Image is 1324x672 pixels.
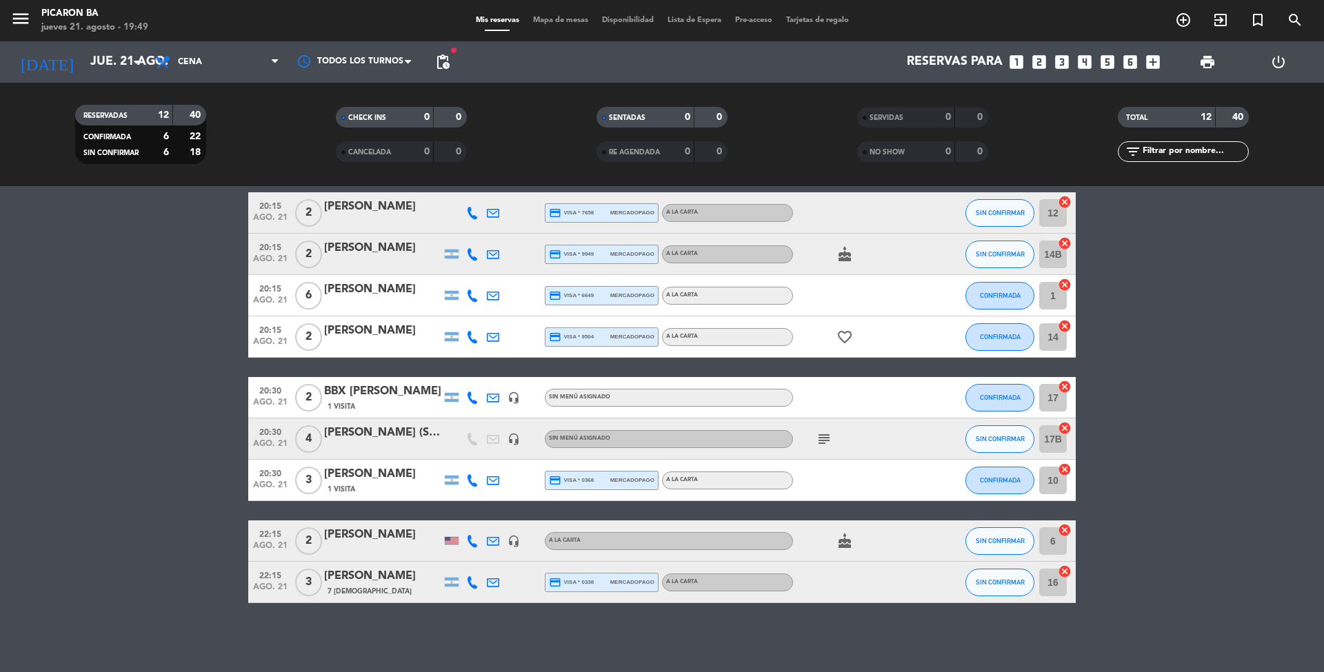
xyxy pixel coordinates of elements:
span: A LA CARTA [549,538,581,543]
span: 2 [295,241,322,268]
i: cancel [1058,564,1072,578]
i: cancel [1058,319,1072,333]
span: pending_actions [434,54,451,70]
span: ago. 21 [253,480,288,496]
span: SIN CONFIRMAR [83,150,139,156]
span: 1 Visita [328,484,355,495]
span: NO SHOW [870,149,905,156]
strong: 12 [158,110,169,120]
strong: 0 [424,147,430,156]
i: cancel [1058,380,1072,394]
strong: 0 [685,147,690,156]
span: 4 [295,425,322,453]
div: jueves 21. agosto - 19:49 [41,21,148,34]
span: visa * 0368 [549,474,594,487]
div: [PERSON_NAME] [324,465,441,483]
button: CONFIRMADA [965,467,1034,494]
div: [PERSON_NAME] [324,281,441,298]
span: RE AGENDADA [609,149,660,156]
span: CONFIRMADA [980,333,1021,340]
div: [PERSON_NAME] (Socio) [324,424,441,442]
span: 20:15 [253,197,288,213]
span: mercadopago [610,208,654,217]
i: credit_card [549,207,561,219]
span: 3 [295,467,322,494]
i: credit_card [549,576,561,589]
span: 2 [295,199,322,227]
strong: 0 [945,147,951,156]
i: exit_to_app [1212,12,1229,28]
i: headset_mic [508,433,520,445]
button: SIN CONFIRMAR [965,425,1034,453]
i: cake [836,246,853,263]
button: CONFIRMADA [965,323,1034,351]
i: add_box [1144,53,1162,71]
span: Disponibilidad [595,17,661,24]
strong: 0 [716,112,725,122]
strong: 6 [163,132,169,141]
div: LOG OUT [1243,41,1314,83]
span: TOTAL [1126,114,1147,121]
span: 20:30 [253,465,288,480]
i: looks_5 [1099,53,1116,71]
i: looks_6 [1121,53,1139,71]
i: [DATE] [10,47,83,77]
i: cancel [1058,195,1072,209]
span: 20:15 [253,280,288,296]
span: Mapa de mesas [526,17,595,24]
div: [PERSON_NAME] [324,239,441,257]
span: CONFIRMADA [980,394,1021,401]
span: A LA CARTA [666,210,698,215]
i: favorite_border [836,329,853,345]
span: 22:15 [253,567,288,582]
input: Filtrar por nombre... [1141,144,1248,159]
span: mercadopago [610,250,654,258]
i: cancel [1058,462,1072,476]
span: visa * 0338 [549,576,594,589]
i: cancel [1058,523,1072,537]
span: ago. 21 [253,254,288,270]
i: cake [836,533,853,549]
strong: 0 [424,112,430,122]
i: cancel [1058,421,1072,435]
span: print [1199,54,1216,70]
span: Sin menú asignado [549,394,610,400]
span: CHECK INS [348,114,386,121]
span: ago. 21 [253,398,288,414]
span: ago. 21 [253,296,288,312]
span: SIN CONFIRMAR [976,578,1025,586]
strong: 18 [190,147,203,157]
i: subject [816,431,832,447]
i: looks_two [1030,53,1048,71]
span: 6 [295,282,322,309]
strong: 12 [1201,112,1212,122]
button: menu [10,8,31,34]
span: ago. 21 [253,337,288,353]
strong: 40 [190,110,203,120]
strong: 0 [945,112,951,122]
div: [PERSON_NAME] [324,526,441,544]
strong: 0 [716,147,725,156]
span: 3 [295,569,322,596]
span: 20:15 [253,321,288,337]
strong: 0 [456,147,464,156]
span: 2 [295,384,322,411]
span: RESERVADAS [83,112,128,119]
span: 2 [295,323,322,351]
strong: 0 [977,147,985,156]
span: fiber_manual_record [450,46,458,54]
strong: 40 [1232,112,1246,122]
span: A LA CARTA [666,292,698,298]
i: arrow_drop_down [128,54,145,70]
span: mercadopago [610,291,654,300]
span: 2 [295,527,322,555]
i: turned_in_not [1250,12,1266,28]
strong: 0 [685,112,690,122]
i: filter_list [1125,143,1141,160]
i: headset_mic [508,391,520,404]
span: CONFIRMADA [83,134,131,141]
i: headset_mic [508,535,520,547]
span: SIN CONFIRMAR [976,537,1025,544]
span: Cena [178,57,202,67]
span: CONFIRMADA [980,292,1021,299]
